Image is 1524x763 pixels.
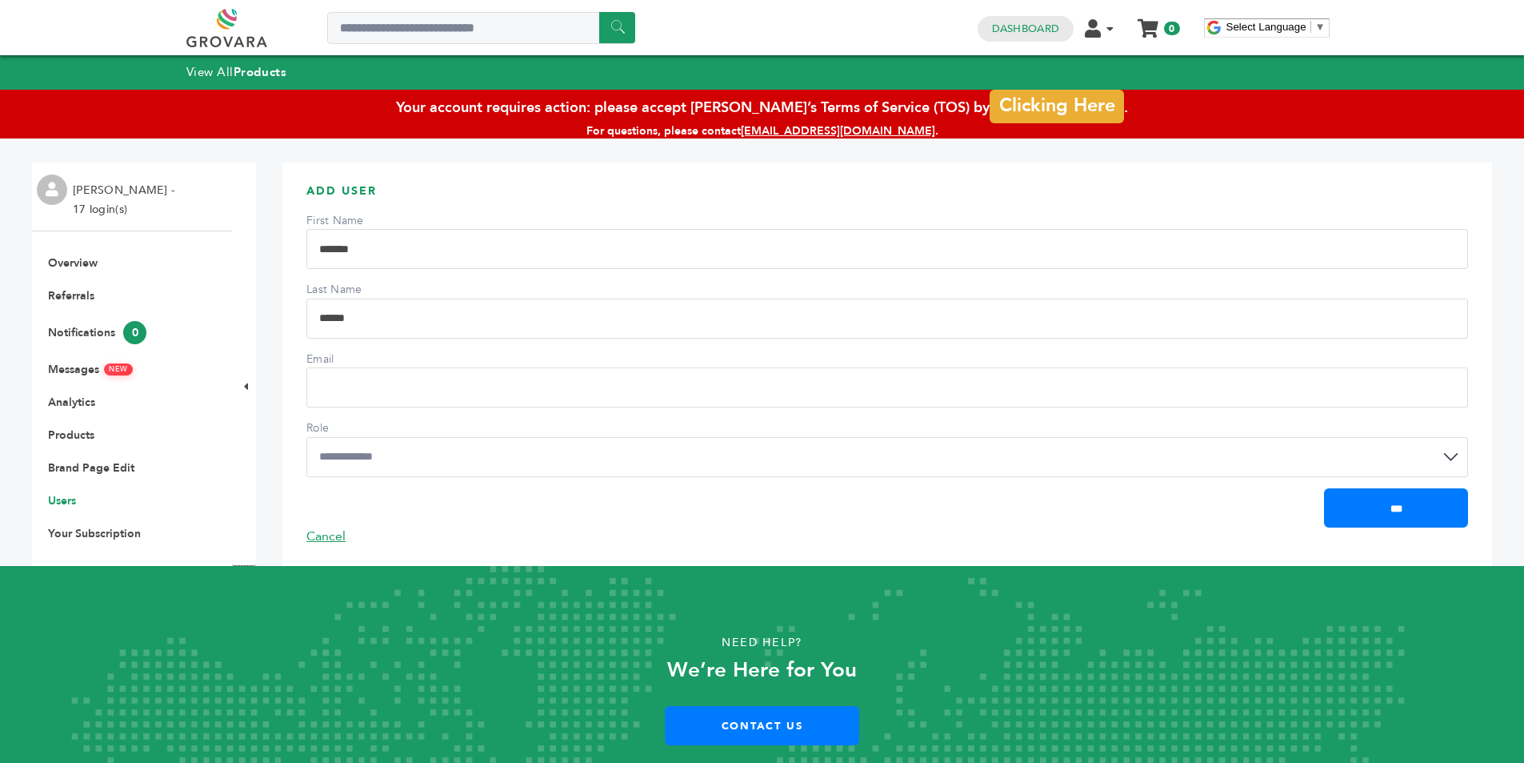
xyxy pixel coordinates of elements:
[1315,21,1326,33] span: ▼
[1226,21,1306,33] span: Select Language
[992,22,1059,36] a: Dashboard
[48,493,76,508] a: Users
[306,420,418,436] label: Role
[1226,21,1326,33] a: Select Language​
[48,460,134,476] a: Brand Page Edit
[667,656,857,685] strong: We’re Here for You
[1164,22,1179,35] span: 0
[990,89,1124,122] a: Clicking Here
[48,362,133,377] a: MessagesNEW
[1138,14,1157,31] a: My Cart
[306,213,418,229] label: First Name
[123,321,146,344] span: 0
[76,631,1448,655] p: Need Help?
[48,428,94,443] a: Products
[104,363,133,375] span: NEW
[306,282,418,298] label: Last Name
[48,395,95,410] a: Analytics
[48,255,98,271] a: Overview
[234,64,286,80] strong: Products
[73,181,178,219] li: [PERSON_NAME] - 17 login(s)
[306,183,1468,211] h3: Add User
[306,351,418,367] label: Email
[306,528,346,545] a: Cancel
[665,706,859,745] a: Contact Us
[48,288,94,303] a: Referrals
[741,123,935,139] a: [EMAIL_ADDRESS][DOMAIN_NAME]
[48,325,146,340] a: Notifications0
[37,175,67,205] img: profile.png
[327,12,635,44] input: Search a product or brand...
[48,526,141,541] a: Your Subscription
[186,64,287,80] a: View AllProducts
